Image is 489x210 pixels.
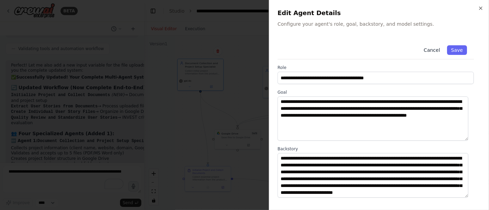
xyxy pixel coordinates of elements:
p: Configure your agent's role, goal, backstory, and model settings. [278,21,481,27]
label: Backstory [278,146,474,152]
label: Goal [278,90,474,95]
h2: Edit Agent Details [278,8,481,18]
button: Cancel [420,45,444,55]
button: Save [447,45,467,55]
label: Role [278,65,474,70]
